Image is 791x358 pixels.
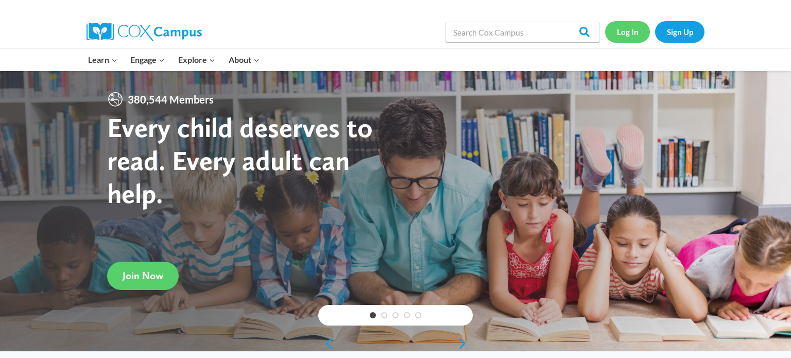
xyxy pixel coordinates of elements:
nav: Primary Navigation [81,49,266,71]
strong: Every child deserves to read. Every adult can help. [107,111,373,209]
span: Join Now [123,269,163,282]
a: Log In [605,21,650,42]
a: 4 [404,312,410,318]
a: 3 [392,312,399,318]
a: 5 [415,312,421,318]
input: Search Cox Campus [445,22,600,42]
a: previous [318,337,334,350]
div: content slider buttons [318,333,473,354]
button: Child menu of Engage [124,49,172,71]
a: Sign Up [655,21,704,42]
span: 380,544 Members [124,91,218,108]
button: Child menu of About [222,49,266,71]
a: 2 [381,312,387,318]
button: Child menu of Explore [171,49,222,71]
img: Cox Campus [87,23,202,41]
button: Child menu of Learn [81,49,124,71]
nav: Secondary Navigation [605,21,704,42]
a: next [457,337,473,350]
a: Join Now [107,262,179,290]
a: 1 [370,312,376,318]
